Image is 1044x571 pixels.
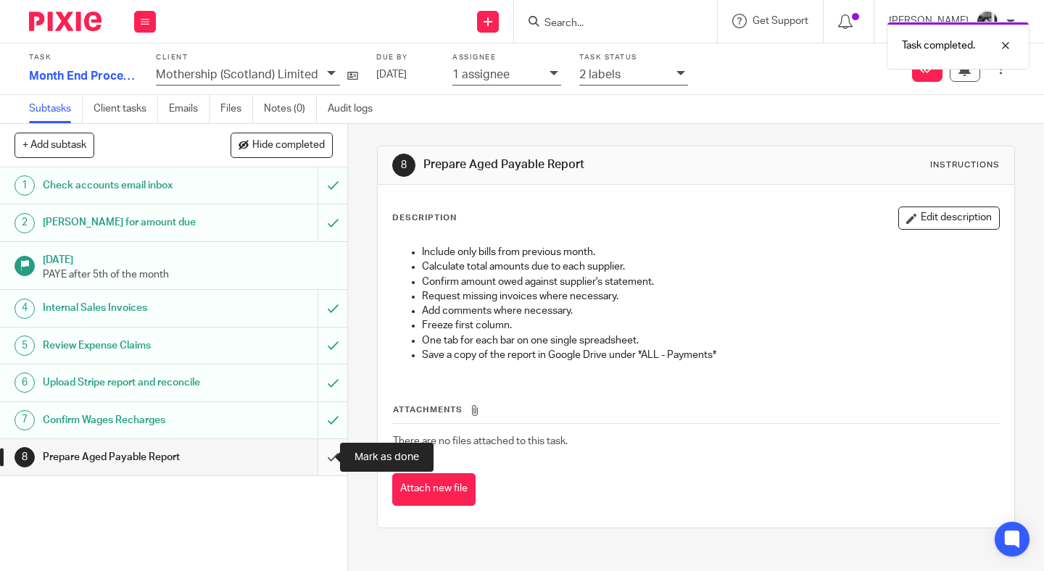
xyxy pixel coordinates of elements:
[376,70,407,80] span: [DATE]
[898,207,1000,230] button: Edit description
[29,95,83,123] a: Subtasks
[392,212,457,224] p: Description
[43,409,217,431] h1: Confirm Wages Recharges
[422,318,999,333] p: Freeze first column.
[393,406,463,414] span: Attachments
[422,333,999,348] p: One tab for each bar on one single spreadsheet.
[231,133,333,157] button: Hide completed
[452,53,561,62] label: Assignee
[43,446,217,468] h1: Prepare Aged Payable Report
[43,249,333,267] h1: [DATE]
[14,410,35,430] div: 7
[252,140,325,151] span: Hide completed
[14,299,35,319] div: 4
[43,335,217,357] h1: Review Expense Claims
[43,212,217,233] h1: [PERSON_NAME] for amount due
[29,12,101,31] img: Pixie
[452,68,510,81] p: 1 assignee
[976,10,999,33] img: IMG_7103.jpg
[43,175,217,196] h1: Check accounts email inbox
[902,38,975,53] p: Task completed.
[579,68,621,81] p: 2 labels
[29,53,138,62] label: Task
[422,275,999,289] p: Confirm amount owed against supplier's statement.
[422,289,999,304] p: Request missing invoices where necessary.
[14,175,35,196] div: 1
[423,157,727,172] h1: Prepare Aged Payable Report
[422,304,999,318] p: Add comments where necessary.
[392,473,476,506] button: Attach new file
[376,53,434,62] label: Due by
[14,213,35,233] div: 2
[422,245,999,259] p: Include only bills from previous month.
[156,53,358,62] label: Client
[328,95,384,123] a: Audit logs
[14,372,35,393] div: 6
[43,267,333,282] p: PAYE after 5th of the month
[422,259,999,274] p: Calculate total amounts due to each supplier.
[94,95,158,123] a: Client tasks
[392,154,415,177] div: 8
[43,297,217,319] h1: Internal Sales Invoices
[393,436,568,446] span: There are no files attached to this task.
[930,159,1000,171] div: Instructions
[169,95,210,123] a: Emails
[14,335,35,356] div: 5
[14,133,94,157] button: + Add subtask
[43,372,217,393] h1: Upload Stripe report and reconcile
[14,447,35,467] div: 8
[422,348,999,362] p: Save a copy of the report in Google Drive under *ALL - Payments*
[156,68,318,81] p: Mothership (Scotland) Limited
[220,95,253,123] a: Files
[264,95,317,123] a: Notes (0)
